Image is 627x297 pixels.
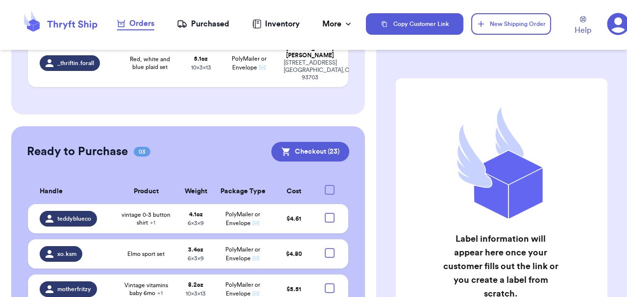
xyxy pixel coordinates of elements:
[134,147,150,157] span: 03
[157,290,163,296] span: + 1
[121,211,171,227] span: vintage 0-3 button shirt
[189,211,203,217] strong: 4.1 oz
[57,59,94,67] span: _thriftin.forall
[188,247,203,252] strong: 3.4 oz
[177,179,215,204] th: Weight
[232,56,266,70] span: PolyMailer or Envelope ✉️
[27,144,128,160] h2: Ready to Purchase
[271,142,349,161] button: Checkout (23)
[127,250,165,258] span: Elmo sport set
[117,18,154,29] div: Orders
[188,282,203,288] strong: 8.2 oz
[117,18,154,30] a: Orders
[57,285,91,293] span: motherfritzy
[150,220,155,226] span: + 1
[575,24,591,36] span: Help
[123,55,176,71] span: Red, white and blue plaid set
[215,179,270,204] th: Package Type
[188,255,204,261] span: 6 x 3 x 9
[191,65,211,70] span: 10 x 3 x 13
[225,247,260,261] span: PolyMailer or Envelope ✉️
[287,286,301,292] span: $ 5.51
[225,282,260,297] span: PolyMailer or Envelope ✉️
[57,250,76,258] span: xo.ksm
[284,59,337,81] div: [STREET_ADDRESS] [GEOGRAPHIC_DATA] , CA 93703
[322,18,353,30] div: More
[194,56,208,62] strong: 5.1 oz
[366,13,463,35] button: Copy Customer Link
[284,45,337,59] div: [PERSON_NAME] [PERSON_NAME]
[575,16,591,36] a: Help
[225,211,260,226] span: PolyMailer or Envelope ✉️
[471,13,552,35] button: New Shipping Order
[286,251,302,257] span: $ 4.80
[188,220,204,226] span: 6 x 3 x 9
[177,18,229,30] a: Purchased
[121,281,171,297] span: Vintage vitamins baby 6mo
[186,291,206,297] span: 10 x 3 x 13
[252,18,300,30] a: Inventory
[287,216,301,222] span: $ 4.61
[40,186,63,197] span: Handle
[270,179,317,204] th: Cost
[115,179,177,204] th: Product
[57,215,91,223] span: teddyblueco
